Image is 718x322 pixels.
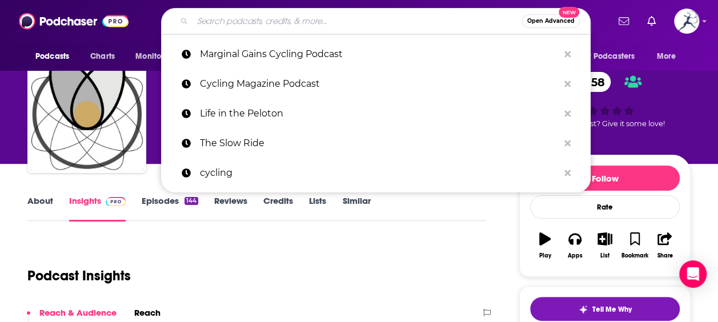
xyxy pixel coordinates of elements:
img: Podchaser Pro [106,197,126,206]
a: Cycling Magazine Podcast [161,69,591,99]
img: tell me why sparkle [579,305,588,314]
h1: Podcast Insights [27,267,131,284]
div: Play [539,252,551,259]
span: Monitoring [135,49,176,65]
p: Reach & Audience [39,307,117,318]
button: Bookmark [620,225,649,266]
button: open menu [127,46,191,67]
button: Open AdvancedNew [522,14,580,28]
img: User Profile [674,9,699,34]
button: Share [650,225,680,266]
a: Credits [263,195,293,222]
a: InsightsPodchaser Pro [69,195,126,222]
button: open menu [572,46,651,67]
a: Lists [309,195,326,222]
button: tell me why sparkleTell Me Why [530,297,680,321]
button: Apps [560,225,589,266]
a: cycling [161,158,591,188]
p: The Slow Ride [200,128,559,158]
span: Open Advanced [527,18,575,24]
div: Search podcasts, credits, & more... [161,8,591,34]
button: Follow [530,166,680,191]
div: Bookmark [621,252,648,259]
a: Marginal Gains Cycling Podcast [161,39,591,69]
a: Episodes144 [142,195,198,222]
span: For Podcasters [580,49,635,65]
div: Apps [568,252,583,259]
button: Show profile menu [674,9,699,34]
input: Search podcasts, credits, & more... [192,12,522,30]
span: 58 [580,72,611,92]
button: Play [530,225,560,266]
a: Charts [83,46,122,67]
span: New [559,7,579,18]
span: Tell Me Why [592,305,632,314]
p: Life in the Peloton [200,99,559,128]
a: Life in the Peloton [161,99,591,128]
span: Podcasts [35,49,69,65]
div: Open Intercom Messenger [679,260,707,288]
a: The Slow Ride [161,128,591,158]
div: 58Good podcast? Give it some love! [519,65,691,135]
p: Marginal Gains Cycling Podcast [200,39,559,69]
button: open menu [27,46,84,67]
a: About [27,195,53,222]
div: Share [657,252,672,259]
p: cycling [200,158,559,188]
a: Reviews [214,195,247,222]
button: open menu [649,46,691,67]
img: Podchaser - Follow, Share and Rate Podcasts [19,10,129,32]
a: Similar [342,195,370,222]
span: Charts [90,49,115,65]
img: Marginal Gains Cycling Podcast, Presented by Silca [30,57,144,171]
button: List [590,225,620,266]
a: Show notifications dropdown [643,11,660,31]
span: Logged in as BloomsburySpecialInterest [674,9,699,34]
a: Show notifications dropdown [614,11,633,31]
h2: Reach [134,307,161,318]
div: 144 [184,197,198,205]
div: Rate [530,195,680,219]
div: List [600,252,609,259]
span: Good podcast? Give it some love! [545,119,665,128]
p: Cycling Magazine Podcast [200,69,559,99]
span: More [657,49,676,65]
